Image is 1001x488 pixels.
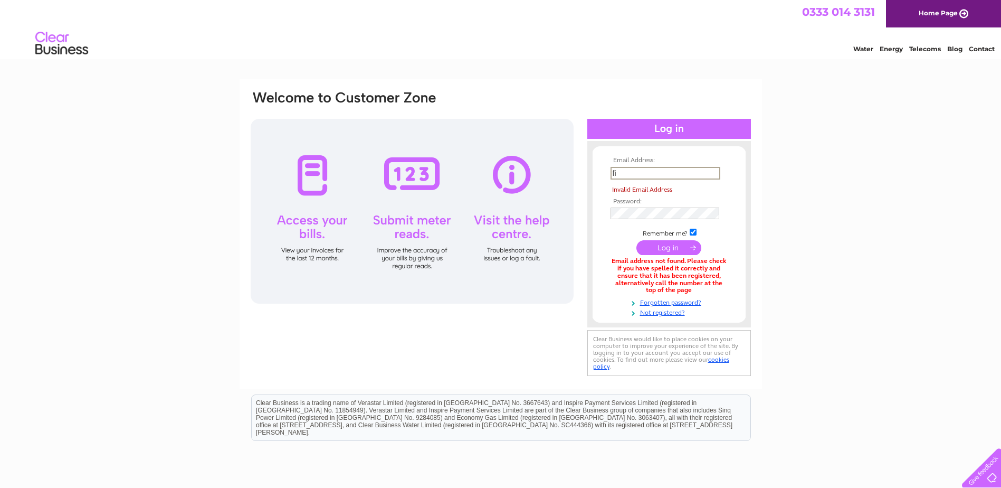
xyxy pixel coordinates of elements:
a: Contact [969,45,995,53]
span: Invalid Email Address [612,186,672,193]
input: Submit [636,240,701,255]
a: Blog [947,45,962,53]
div: Clear Business is a trading name of Verastar Limited (registered in [GEOGRAPHIC_DATA] No. 3667643... [252,6,750,51]
a: Telecoms [909,45,941,53]
a: Not registered? [611,307,730,317]
div: Clear Business would like to place cookies on your computer to improve your experience of the sit... [587,330,751,376]
img: logo.png [35,27,89,60]
th: Password: [608,198,730,205]
a: 0333 014 3131 [802,5,875,18]
a: Forgotten password? [611,297,730,307]
a: cookies policy [593,356,729,370]
div: Email address not found. Please check if you have spelled it correctly and ensure that it has bee... [611,258,728,294]
th: Email Address: [608,157,730,164]
td: Remember me? [608,227,730,238]
a: Energy [880,45,903,53]
a: Water [853,45,873,53]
